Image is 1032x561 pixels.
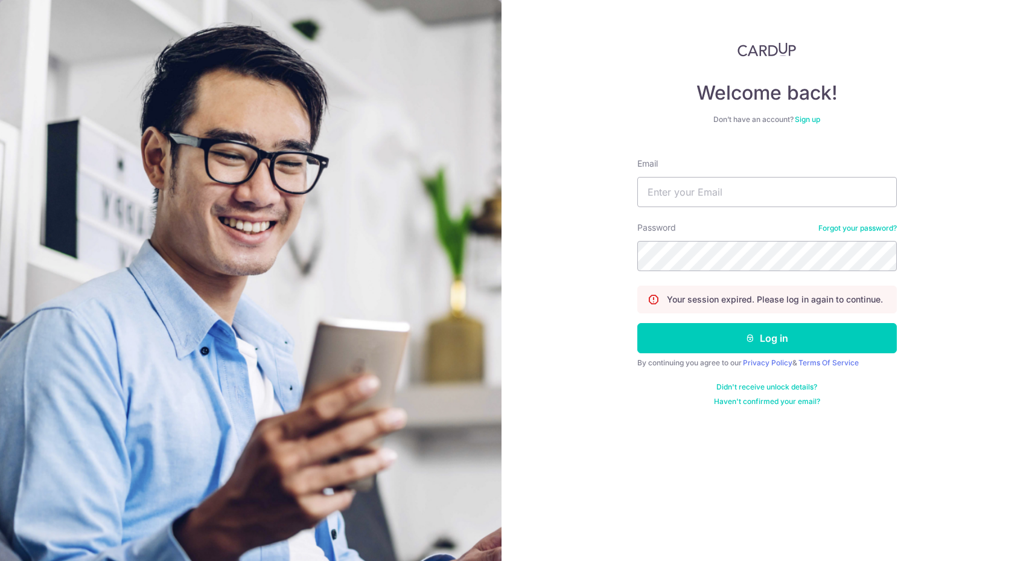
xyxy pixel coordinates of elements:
[637,177,897,207] input: Enter your Email
[637,323,897,353] button: Log in
[737,42,797,57] img: CardUp Logo
[716,382,817,392] a: Didn't receive unlock details?
[714,397,820,406] a: Haven't confirmed your email?
[798,358,859,367] a: Terms Of Service
[743,358,792,367] a: Privacy Policy
[637,358,897,368] div: By continuing you agree to our &
[667,293,883,306] p: Your session expired. Please log in again to continue.
[637,222,676,234] label: Password
[637,115,897,124] div: Don’t have an account?
[795,115,820,124] a: Sign up
[637,158,658,170] label: Email
[637,81,897,105] h4: Welcome back!
[818,223,897,233] a: Forgot your password?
